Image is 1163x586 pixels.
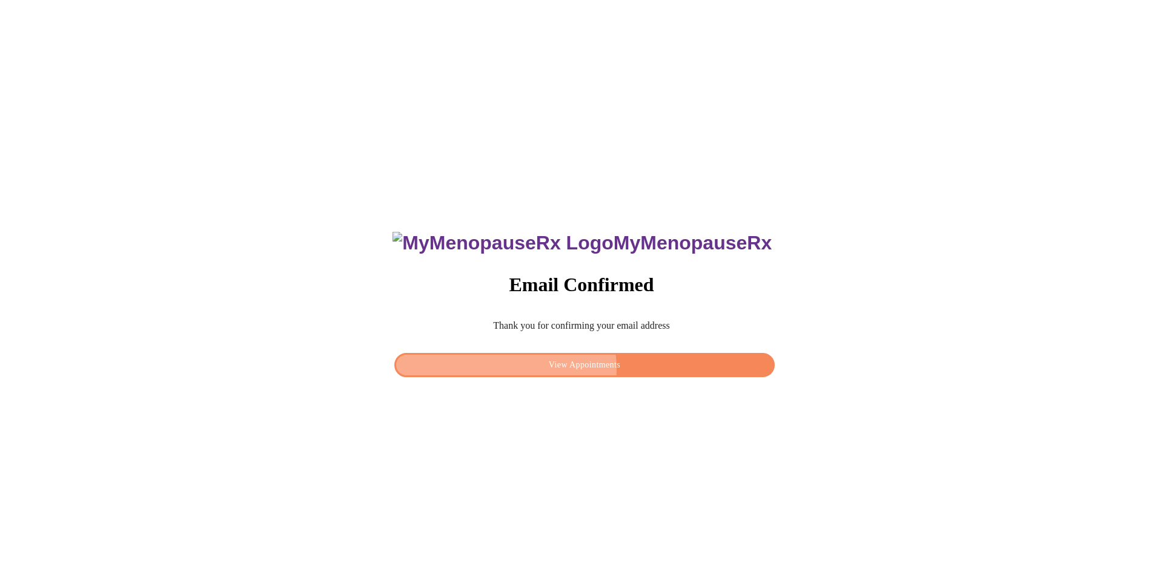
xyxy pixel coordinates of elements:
[393,232,613,254] img: MyMenopauseRx Logo
[408,358,761,373] span: View Appointments
[393,232,772,254] h3: MyMenopauseRx
[394,353,775,378] button: View Appointments
[391,356,778,366] a: View Appointments
[391,320,772,331] p: Thank you for confirming your email address
[391,274,772,296] h3: Email Confirmed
